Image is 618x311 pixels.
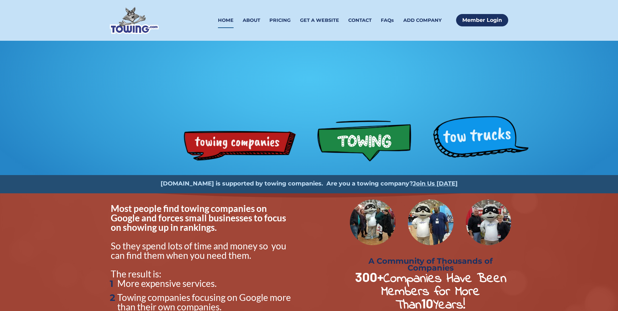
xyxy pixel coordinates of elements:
a: GET A WEBSITE [300,13,339,28]
img: Towing.com Logo [110,7,159,34]
a: ADD COMPANY [403,13,442,28]
a: PRICING [269,13,291,28]
a: HOME [218,13,234,28]
a: Member Login [456,14,508,26]
span: So they spend lots of time and money so you can find them when you need them. [111,240,288,261]
strong: [DOMAIN_NAME] is supported by towing companies. Are you a towing company? [161,180,413,187]
span: Most people find towing companies on Google and forces small businesses to focus on showing up in... [111,203,288,233]
a: Join Us [DATE] [413,180,458,187]
a: CONTACT [348,13,372,28]
a: FAQs [381,13,394,28]
a: ABOUT [243,13,260,28]
span: More expensive services. [117,278,217,289]
strong: 10 [421,295,433,311]
strong: Companies Have Been [383,269,506,289]
strong: A Community of Thousands of Companies [368,256,495,273]
strong: 300+ [355,269,383,285]
span: The result is: [111,268,161,279]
